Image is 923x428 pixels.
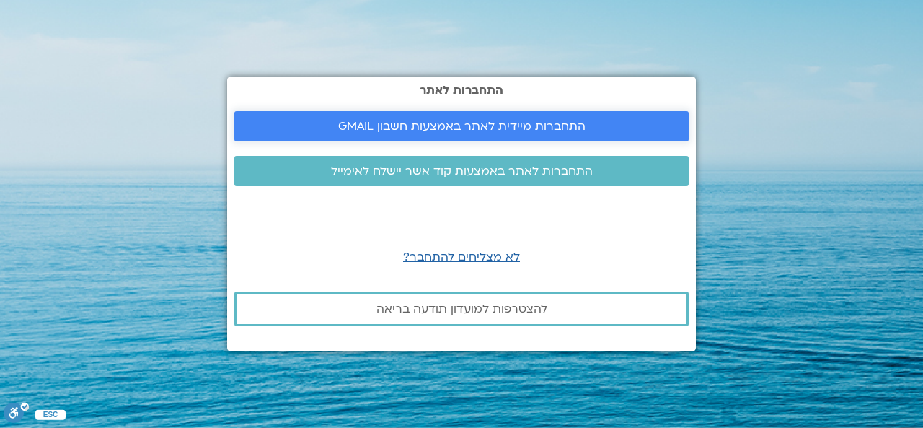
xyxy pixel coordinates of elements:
[234,292,689,326] a: להצטרפות למועדון תודעה בריאה
[234,156,689,186] a: התחברות לאתר באמצעות קוד אשר יישלח לאימייל
[331,165,593,178] span: התחברות לאתר באמצעות קוד אשר יישלח לאימייל
[376,302,547,315] span: להצטרפות למועדון תודעה בריאה
[403,249,520,265] a: לא מצליחים להתחבר?
[338,120,586,133] span: התחברות מיידית לאתר באמצעות חשבון GMAIL
[234,84,689,97] h2: התחברות לאתר
[234,111,689,141] a: התחברות מיידית לאתר באמצעות חשבון GMAIL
